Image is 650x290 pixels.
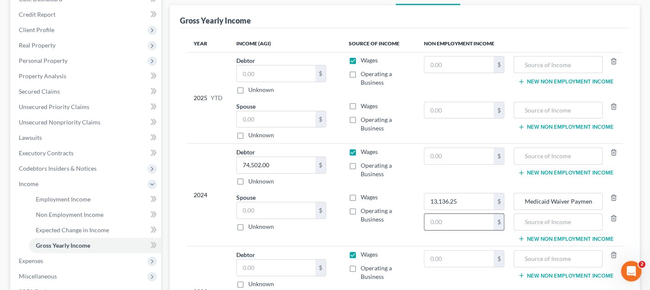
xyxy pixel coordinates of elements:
span: Income [19,180,38,187]
div: Gross Yearly Income [180,15,251,26]
input: 0.00 [424,102,494,118]
span: Non Employment Income [36,211,103,218]
input: 0.00 [424,193,494,210]
span: Lawsuits [19,134,42,141]
a: Lawsuits [12,130,161,145]
a: Non Employment Income [29,207,161,222]
span: Wages [361,251,378,258]
div: $ [494,56,504,73]
input: 0.00 [237,65,315,82]
label: Spouse [236,193,256,202]
input: 0.00 [424,148,494,164]
div: $ [494,214,504,230]
th: Non Employment Income [417,35,623,52]
span: Expected Change in Income [36,226,109,234]
div: $ [315,260,326,276]
div: 2024 [194,148,223,243]
input: 0.00 [424,251,494,267]
span: Wages [361,56,378,64]
span: Personal Property [19,57,68,64]
input: 0.00 [237,111,315,127]
input: Source of Income [518,193,597,210]
iframe: Intercom live chat [621,261,641,281]
th: Income (AGI) [229,35,342,52]
a: Unsecured Priority Claims [12,99,161,115]
span: Miscellaneous [19,272,57,280]
a: Gross Yearly Income [29,238,161,253]
label: Unknown [248,86,274,94]
label: Debtor [236,56,255,65]
div: 2025 [194,56,223,139]
a: Secured Claims [12,84,161,99]
input: Source of Income [518,102,597,118]
span: Client Profile [19,26,54,33]
span: Unsecured Priority Claims [19,103,89,110]
input: 0.00 [237,157,315,173]
label: Debtor [236,148,255,157]
a: Property Analysis [12,68,161,84]
label: Unknown [248,177,274,186]
span: Secured Claims [19,88,60,95]
input: 0.00 [237,260,315,276]
a: Executory Contracts [12,145,161,161]
span: Wages [361,148,378,155]
span: Real Property [19,41,56,49]
button: New Non Employment Income [518,169,613,176]
th: Source of Income [342,35,417,52]
div: $ [315,202,326,219]
div: $ [494,193,504,210]
div: $ [315,111,326,127]
th: Year [187,35,229,52]
input: 0.00 [424,214,494,230]
span: Executory Contracts [19,149,74,157]
span: Codebtors Insiders & Notices [19,165,97,172]
input: Source of Income [518,214,597,230]
span: Operating a Business [361,162,392,178]
span: Wages [361,102,378,109]
div: $ [494,102,504,118]
input: 0.00 [237,202,315,219]
span: 2 [638,261,645,268]
a: Expected Change in Income [29,222,161,238]
span: Gross Yearly Income [36,242,90,249]
div: $ [494,148,504,164]
div: $ [494,251,504,267]
button: New Non Employment Income [518,124,613,130]
span: Employment Income [36,195,91,203]
span: Property Analysis [19,72,66,80]
button: New Non Employment Income [518,235,613,242]
input: 0.00 [424,56,494,73]
span: Operating a Business [361,116,392,132]
span: YTD [211,94,223,102]
button: New Non Employment Income [518,78,613,85]
label: Unknown [248,280,274,288]
input: Source of Income [518,56,597,73]
span: Operating a Business [361,264,392,280]
label: Spouse [236,102,256,111]
span: Wages [361,193,378,201]
button: New Non Employment Income [518,272,613,279]
div: $ [315,157,326,173]
a: Unsecured Nonpriority Claims [12,115,161,130]
label: Unknown [248,222,274,231]
span: Unsecured Nonpriority Claims [19,118,100,126]
input: Source of Income [518,148,597,164]
span: Credit Report [19,11,56,18]
span: Expenses [19,257,43,264]
label: Unknown [248,131,274,139]
input: Source of Income [518,251,597,267]
span: Operating a Business [361,207,392,223]
div: $ [315,65,326,82]
a: Credit Report [12,7,161,22]
a: Employment Income [29,192,161,207]
label: Debtor [236,250,255,259]
span: Operating a Business [361,70,392,86]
